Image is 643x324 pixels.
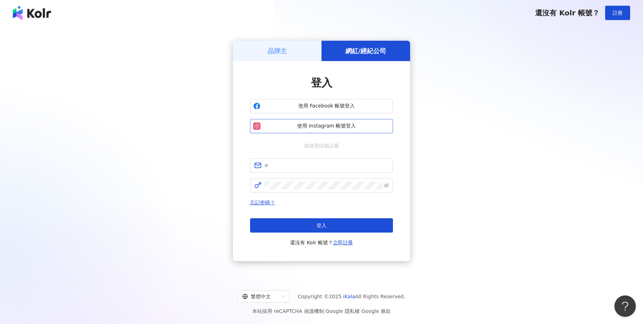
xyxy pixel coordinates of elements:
[268,46,287,55] h5: 品牌主
[345,46,387,55] h5: 網紅/經紀公司
[299,142,344,150] span: 或使用信箱註冊
[343,294,355,299] a: iKala
[290,238,353,247] span: 還沒有 Kolr 帳號？
[614,295,636,317] iframe: Help Scout Beacon - Open
[263,103,390,110] span: 使用 Facebook 帳號登入
[250,99,393,113] button: 使用 Facebook 帳號登入
[298,292,405,301] span: Copyright © 2025 All Rights Reserved.
[362,308,391,314] a: Google 條款
[250,218,393,233] button: 登入
[333,240,353,245] a: 立即註冊
[242,291,279,302] div: 繁體中文
[535,9,599,17] span: 還沒有 Kolr 帳號？
[250,200,275,205] a: 忘記密碼？
[263,123,390,130] span: 使用 Instagram 帳號登入
[311,76,332,89] span: 登入
[252,307,390,315] span: 本站採用 reCAPTCHA 保護機制
[316,223,327,228] span: 登入
[613,10,623,16] span: 註冊
[324,308,326,314] span: |
[13,6,51,20] img: logo
[605,6,630,20] button: 註冊
[325,308,360,314] a: Google 隱私權
[384,183,389,188] span: eye-invisible
[360,308,362,314] span: |
[250,119,393,133] button: 使用 Instagram 帳號登入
